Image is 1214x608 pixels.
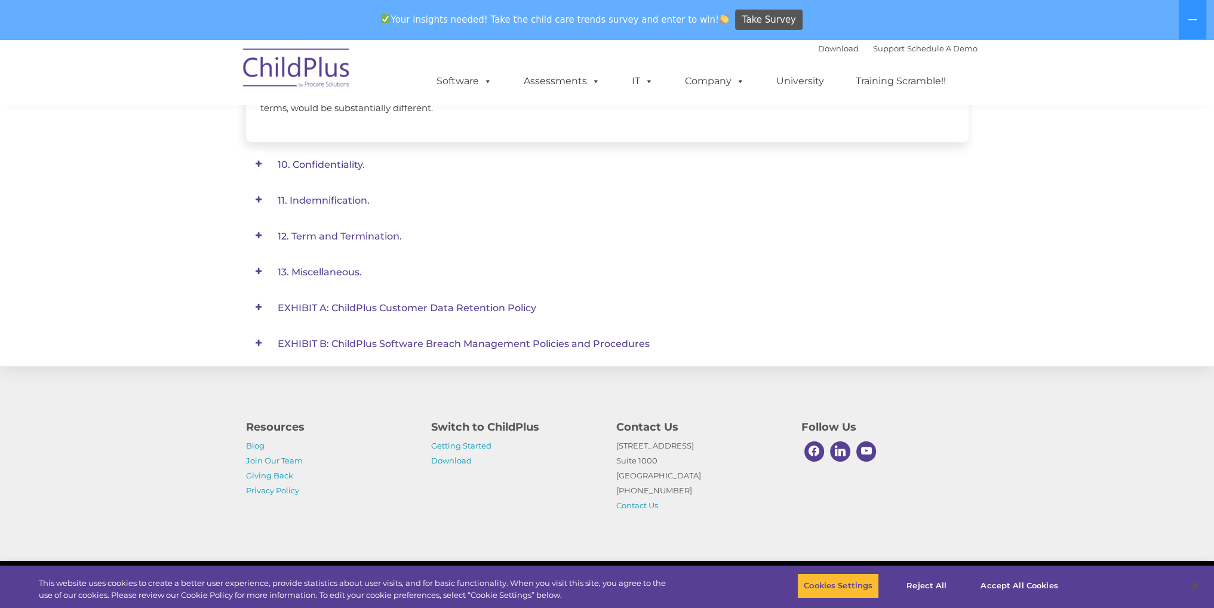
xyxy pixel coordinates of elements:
[873,44,905,53] a: Support
[673,69,757,93] a: Company
[735,10,803,30] a: Take Survey
[512,69,612,93] a: Assessments
[797,573,879,598] button: Cookies Settings
[764,69,836,93] a: University
[742,10,796,30] span: Take Survey
[278,338,650,349] span: EXHIBIT B: ChildPlus Software Breach Management Policies and Procedures
[246,419,413,435] h4: Resources
[431,456,472,465] a: Download
[827,438,853,465] a: Linkedin
[431,441,491,450] a: Getting Started
[278,159,365,170] span: 10. Confidentiality.
[616,500,658,510] a: Contact Us
[246,441,265,450] a: Blog
[246,486,299,495] a: Privacy Policy
[381,14,390,23] img: ✅
[376,8,734,31] span: Your insights needed! Take the child care trends survey and enter to win!
[720,14,729,23] img: 👏
[278,195,370,206] span: 11. Indemnification.
[431,419,598,435] h4: Switch to ChildPlus
[889,573,964,598] button: Reject All
[39,578,668,601] div: This website uses cookies to create a better user experience, provide statistics about user visit...
[278,231,402,242] span: 12. Term and Termination.
[425,69,504,93] a: Software
[853,438,880,465] a: Youtube
[801,438,828,465] a: Facebook
[278,302,536,314] span: EXHIBIT A: ChildPlus Customer Data Retention Policy
[246,456,303,465] a: Join Our Team
[237,40,356,100] img: ChildPlus by Procare Solutions
[974,573,1064,598] button: Accept All Cookies
[818,44,978,53] font: |
[616,419,783,435] h4: Contact Us
[278,266,362,278] span: 13. Miscellaneous.
[620,69,665,93] a: IT
[844,69,958,93] a: Training Scramble!!
[801,419,969,435] h4: Follow Us
[616,438,783,513] p: [STREET_ADDRESS] Suite 1000 [GEOGRAPHIC_DATA] [PHONE_NUMBER]
[907,44,978,53] a: Schedule A Demo
[246,471,293,480] a: Giving Back
[818,44,859,53] a: Download
[1182,573,1208,599] button: Close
